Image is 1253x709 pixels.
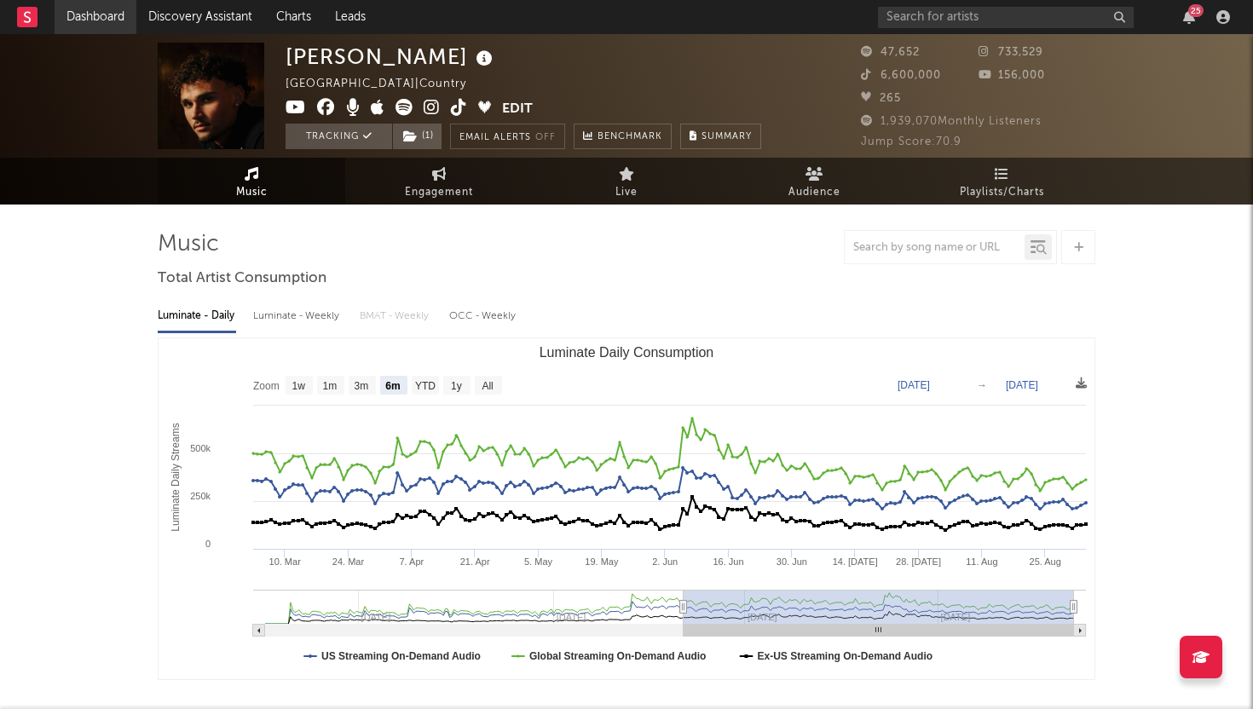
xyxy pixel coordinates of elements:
span: 733,529 [979,47,1043,58]
em: Off [535,133,556,142]
text: 21. Apr [460,556,490,567]
text: Ex-US Streaming On-Demand Audio [758,650,933,662]
text: → [977,379,987,391]
input: Search by song name or URL [845,241,1025,255]
button: Tracking [286,124,392,149]
text: 250k [190,491,211,501]
a: Engagement [345,158,533,205]
span: 156,000 [979,70,1045,81]
a: Music [158,158,345,205]
text: Luminate Daily Streams [170,423,182,531]
span: Music [236,182,268,203]
text: [DATE] [898,379,930,391]
span: Total Artist Consumption [158,268,326,289]
text: [DATE] [1006,379,1038,391]
text: 14. [DATE] [833,556,878,567]
button: (1) [393,124,442,149]
text: 7. Apr [399,556,424,567]
button: Edit [502,99,533,120]
span: Live [615,182,638,203]
text: 24. Mar [332,556,365,567]
text: 30. Jun [777,556,807,567]
span: Engagement [405,182,473,203]
span: Audience [788,182,840,203]
text: 25. Aug [1030,556,1061,567]
text: US Streaming On-Demand Audio [321,650,481,662]
text: 2. Jun [652,556,678,567]
button: 25 [1183,10,1195,24]
text: 10. Mar [269,556,302,567]
input: Search for artists [878,7,1134,28]
div: Luminate - Weekly [253,302,343,331]
text: 16. Jun [713,556,743,567]
div: OCC - Weekly [449,302,517,331]
a: Audience [720,158,908,205]
a: Live [533,158,720,205]
text: 28. [DATE] [896,556,941,567]
span: Benchmark [598,127,662,147]
span: Jump Score: 70.9 [861,136,961,147]
text: All [482,380,493,392]
button: Summary [680,124,761,149]
a: Benchmark [574,124,672,149]
span: 6,600,000 [861,70,941,81]
span: Summary [702,132,752,141]
text: 19. May [585,556,619,567]
span: 265 [861,93,901,104]
span: Playlists/Charts [960,182,1044,203]
div: [PERSON_NAME] [286,43,497,71]
span: 1,939,070 Monthly Listeners [861,116,1042,127]
text: Luminate Daily Consumption [540,345,714,360]
text: 11. Aug [966,556,997,567]
text: 1w [292,380,306,392]
text: 5. May [524,556,553,567]
text: 1y [451,380,462,392]
svg: Luminate Daily Consumption [159,338,1094,679]
text: YTD [415,380,436,392]
text: Global Streaming On-Demand Audio [529,650,707,662]
text: 0 [205,539,211,549]
button: Email AlertsOff [450,124,565,149]
div: 25 [1188,4,1204,17]
span: 47,652 [861,47,920,58]
span: ( 1 ) [392,124,442,149]
div: Luminate - Daily [158,302,236,331]
text: Zoom [253,380,280,392]
text: 3m [355,380,369,392]
text: 6m [385,380,400,392]
div: [GEOGRAPHIC_DATA] | Country [286,74,486,95]
a: Playlists/Charts [908,158,1095,205]
text: 500k [190,443,211,453]
text: 1m [323,380,338,392]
